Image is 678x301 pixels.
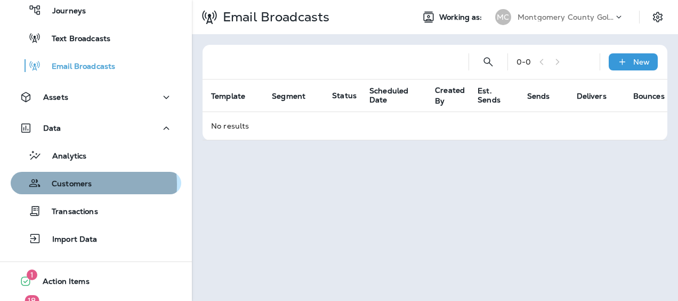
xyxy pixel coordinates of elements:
button: Email Broadcasts [11,54,181,77]
span: Bounces [633,92,665,101]
button: Data [11,117,181,139]
button: Assets [11,86,181,108]
span: Scheduled Date [369,86,422,105]
span: Segment [272,92,305,101]
span: Created By [435,85,465,106]
p: Email Broadcasts [219,9,329,25]
span: Delivers [577,91,620,101]
div: 0 - 0 [516,58,531,66]
button: Analytics [11,144,181,167]
span: Template [211,92,245,101]
p: Data [43,124,61,132]
span: Est. Sends [478,86,514,105]
button: Text Broadcasts [11,27,181,49]
div: MC [495,9,511,25]
span: 1 [27,270,37,280]
p: Text Broadcasts [41,34,110,44]
p: Email Broadcasts [41,62,115,72]
p: Customers [41,179,92,189]
p: Montgomery County Golf ([GEOGRAPHIC_DATA]) [518,13,614,21]
span: Working as: [439,13,485,22]
span: Sends [527,92,550,101]
p: Journeys [42,6,86,17]
button: 1Action Items [11,271,181,292]
p: Analytics [42,152,86,162]
p: Transactions [41,207,98,217]
button: Search Email Broadcasts [478,51,499,73]
button: Customers [11,172,181,194]
button: Settings [648,7,667,27]
span: Segment [272,91,319,101]
span: Delivers [577,92,607,101]
span: Est. Sends [478,86,501,105]
span: Template [211,91,259,101]
button: Import Data [11,227,181,250]
p: Assets [43,93,68,101]
button: Transactions [11,200,181,222]
span: Status [332,91,357,100]
p: Import Data [42,235,98,245]
span: Action Items [32,277,90,290]
span: Scheduled Date [369,86,408,105]
span: Sends [527,91,564,101]
p: New [633,58,650,66]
